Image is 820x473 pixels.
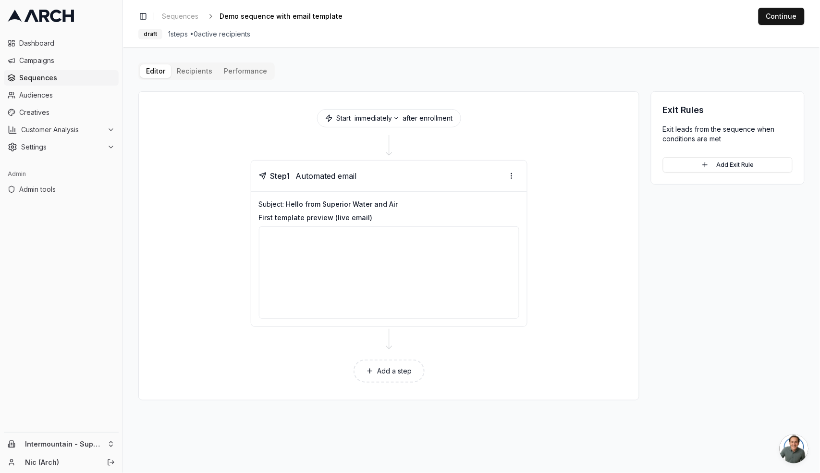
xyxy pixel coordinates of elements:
[317,109,461,127] div: Start after enrollment
[259,213,519,223] p: First template preview (live email)
[4,87,119,103] a: Audiences
[158,10,358,23] nav: breadcrumb
[19,90,115,100] span: Audiences
[286,200,398,208] span: Hello from Superior Water and Air
[171,64,218,78] button: Recipients
[19,73,115,83] span: Sequences
[663,157,793,173] button: Add Exit Rule
[19,185,115,194] span: Admin tools
[663,124,793,144] p: Exit leads from the sequence when conditions are met
[168,29,250,39] span: 1 steps • 0 active recipients
[780,435,808,463] a: Open chat
[218,64,273,78] button: Performance
[158,10,202,23] a: Sequences
[4,436,119,452] button: Intermountain - Superior Water & Air
[21,142,103,152] span: Settings
[4,105,119,120] a: Creatives
[355,113,399,123] button: immediately
[4,122,119,137] button: Customer Analysis
[25,458,97,467] a: Nic (Arch)
[162,12,198,21] span: Sequences
[4,166,119,182] div: Admin
[19,38,115,48] span: Dashboard
[140,64,171,78] button: Editor
[19,108,115,117] span: Creatives
[104,456,118,469] button: Log out
[25,440,103,448] span: Intermountain - Superior Water & Air
[259,200,284,208] span: Subject:
[354,360,425,383] button: Add a step
[21,125,103,135] span: Customer Analysis
[270,170,290,182] span: Step 1
[663,103,793,117] h3: Exit Rules
[220,12,343,21] span: Demo sequence with email template
[138,29,162,39] div: draft
[4,139,119,155] button: Settings
[759,8,805,25] button: Continue
[4,182,119,197] a: Admin tools
[296,170,357,182] span: Automated email
[4,70,119,86] a: Sequences
[4,36,119,51] a: Dashboard
[19,56,115,65] span: Campaigns
[4,53,119,68] a: Campaigns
